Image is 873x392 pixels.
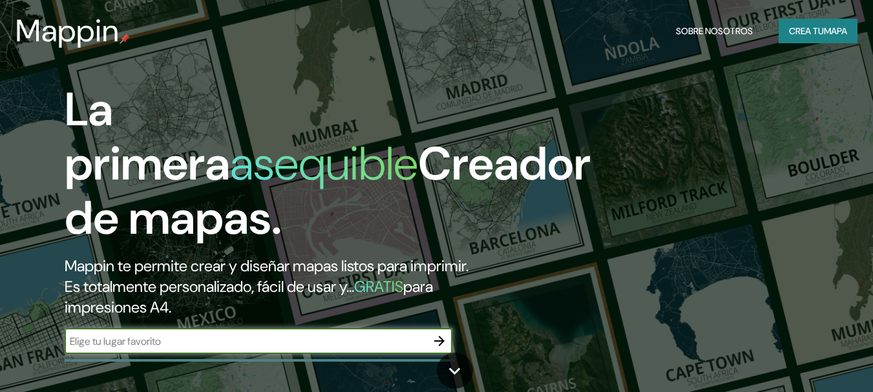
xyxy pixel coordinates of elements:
[354,276,403,296] font: GRATIS
[65,79,230,194] font: La primera
[789,25,824,37] font: Crea tu
[824,25,847,37] font: mapa
[671,19,758,43] button: Sobre nosotros
[779,19,857,43] button: Crea tumapa
[16,10,120,51] font: Mappin
[65,276,433,317] font: para impresiones A4.
[676,25,753,37] font: Sobre nosotros
[65,334,426,349] input: Elige tu lugar favorito
[65,256,468,276] font: Mappin te permite crear y diseñar mapas listos para imprimir.
[65,134,591,248] font: Creador de mapas.
[120,34,130,44] img: pin de mapeo
[230,134,418,194] font: asequible
[65,276,354,296] font: Es totalmente personalizado, fácil de usar y...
